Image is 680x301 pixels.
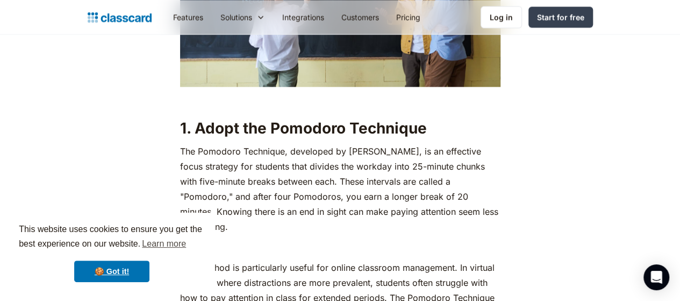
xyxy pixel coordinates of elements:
[180,143,500,234] p: The Pomodoro Technique, developed by [PERSON_NAME], is an effective focus strategy for students t...
[88,10,152,25] a: Logo
[19,223,205,252] span: This website uses cookies to ensure you get the best experience on our website.
[481,6,522,28] a: Log in
[528,6,593,27] a: Start for free
[333,5,388,29] a: Customers
[388,5,429,29] a: Pricing
[220,11,252,23] div: Solutions
[490,11,513,23] div: Log in
[140,236,188,252] a: learn more about cookies
[74,261,149,282] a: dismiss cookie message
[180,118,427,137] strong: 1. Adopt the Pomodoro Technique
[9,213,215,292] div: cookieconsent
[180,92,500,107] p: ‍
[274,5,333,29] a: Integrations
[212,5,274,29] div: Solutions
[537,11,584,23] div: Start for free
[643,264,669,290] div: Open Intercom Messenger
[180,239,500,254] p: ‍
[164,5,212,29] a: Features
